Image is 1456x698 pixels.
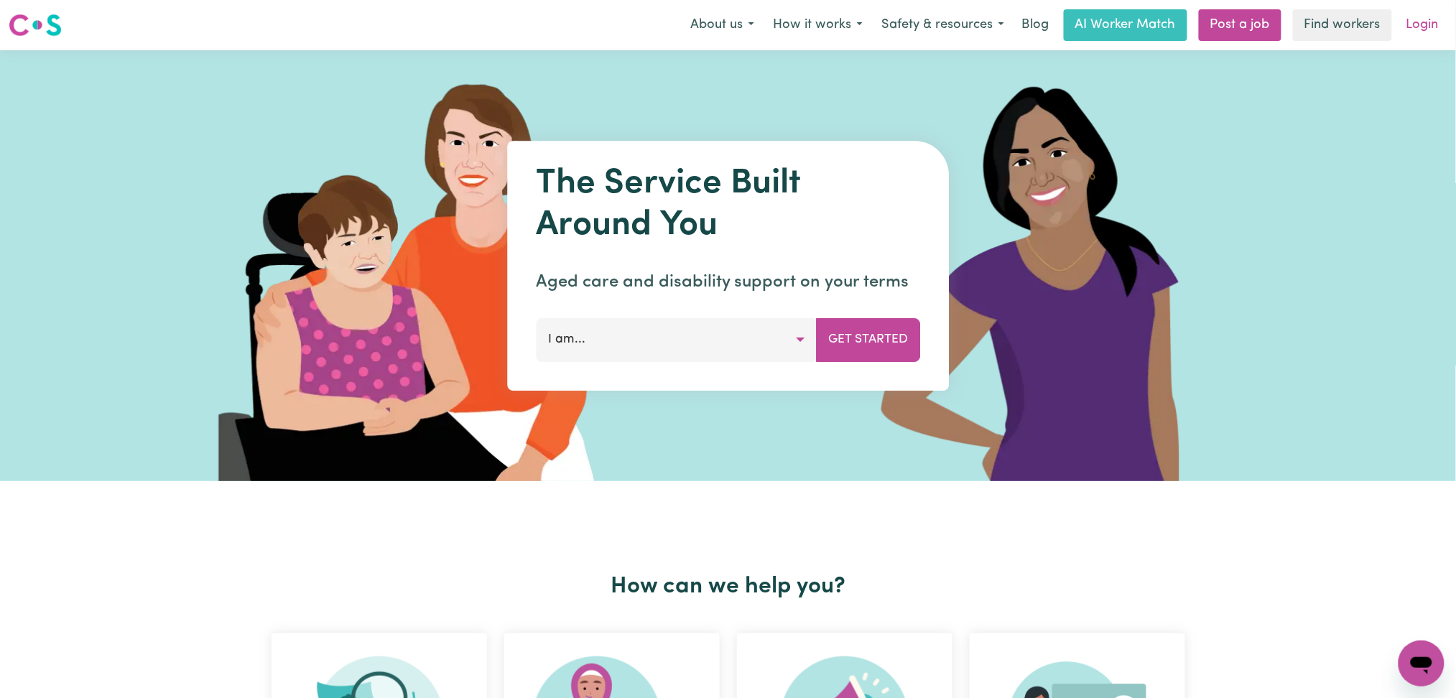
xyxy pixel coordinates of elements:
button: How it works [764,10,872,40]
button: Get Started [816,318,920,361]
button: Safety & resources [872,10,1014,40]
a: Post a job [1199,9,1281,41]
a: Find workers [1293,9,1392,41]
a: Careseekers logo [9,9,62,42]
a: Blog [1014,9,1058,41]
iframe: Button to launch messaging window [1399,641,1445,687]
a: Login [1398,9,1447,41]
p: Aged care and disability support on your terms [536,269,920,295]
h1: The Service Built Around You [536,164,920,246]
button: About us [681,10,764,40]
a: AI Worker Match [1064,9,1187,41]
button: I am... [536,318,817,361]
h2: How can we help you? [263,573,1194,600]
img: Careseekers logo [9,12,62,38]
